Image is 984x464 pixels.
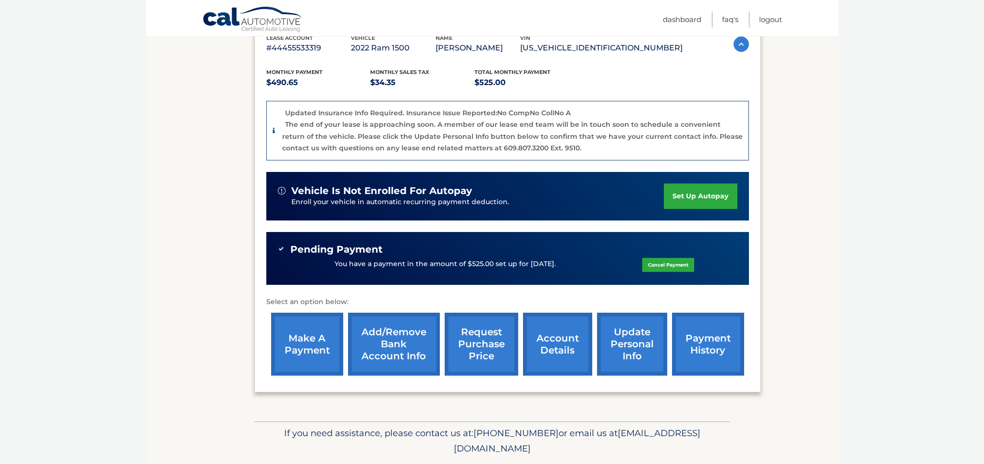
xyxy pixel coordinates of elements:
[261,426,724,456] p: If you need assistance, please contact us at: or email us at
[335,259,556,269] p: You have a payment in the amount of $525.00 set up for [DATE].
[271,313,343,376] a: make a payment
[523,313,592,376] a: account details
[285,109,571,117] p: Updated Insurance Info Required. Insurance Issue Reported:No CompNo CollNo A
[520,35,530,41] span: vin
[436,35,452,41] span: name
[278,245,285,252] img: check-green.svg
[370,69,429,75] span: Monthly sales Tax
[520,41,683,55] p: [US_VEHICLE_IDENTIFICATION_NUMBER]
[664,183,737,209] a: set up autopay
[202,6,303,34] a: Cal Automotive
[722,12,738,27] a: FAQ's
[370,76,474,89] p: $34.35
[266,296,749,308] p: Select an option below:
[266,76,371,89] p: $490.65
[734,37,749,52] img: accordion-active.svg
[454,427,700,454] span: [EMAIL_ADDRESS][DOMAIN_NAME]
[266,35,313,41] span: lease account
[351,41,436,55] p: 2022 Ram 1500
[348,313,440,376] a: Add/Remove bank account info
[278,187,286,195] img: alert-white.svg
[672,313,744,376] a: payment history
[291,185,472,197] span: vehicle is not enrolled for autopay
[473,427,559,439] span: [PHONE_NUMBER]
[266,41,351,55] p: #44455533319
[266,69,323,75] span: Monthly Payment
[474,69,550,75] span: Total Monthly Payment
[351,35,375,41] span: vehicle
[291,197,664,208] p: Enroll your vehicle in automatic recurring payment deduction.
[445,313,518,376] a: request purchase price
[642,258,694,272] a: Cancel Payment
[436,41,520,55] p: [PERSON_NAME]
[597,313,667,376] a: update personal info
[282,120,743,152] p: The end of your lease is approaching soon. A member of our lease end team will be in touch soon t...
[474,76,579,89] p: $525.00
[759,12,782,27] a: Logout
[290,244,383,256] span: Pending Payment
[663,12,701,27] a: Dashboard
